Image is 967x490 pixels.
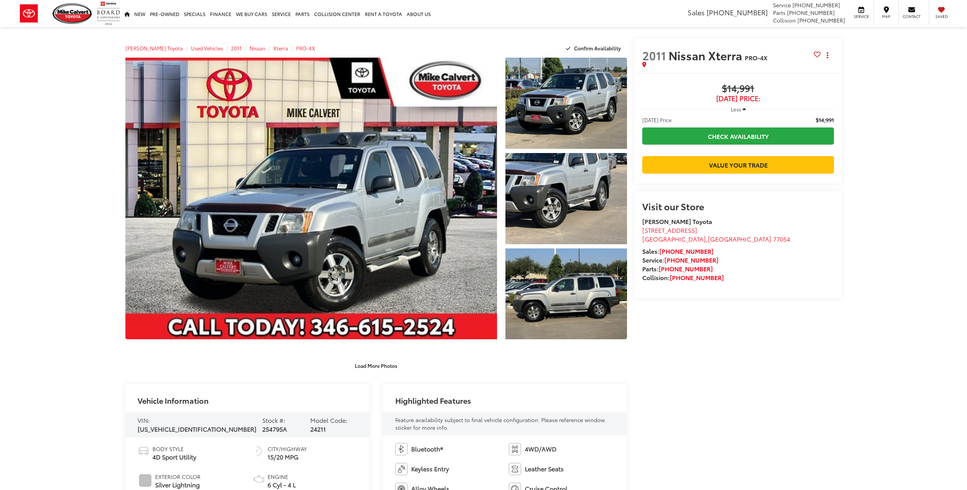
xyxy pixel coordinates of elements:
img: Fuel Economy [253,445,265,457]
span: City/Highway [268,445,307,453]
a: [PERSON_NAME] Toyota [125,45,183,52]
h2: Highlighted Features [395,396,471,405]
h2: Vehicle Information [138,396,208,405]
span: Feature availability subject to final vehicle configuration. Please reference window sticker for ... [395,416,605,431]
a: [PHONE_NUMBER] [670,273,724,282]
span: Leather Seats [525,464,564,473]
span: Keyless Entry [411,464,449,473]
a: Value Your Trade [642,156,834,173]
button: Actions [821,48,834,62]
span: Engine [268,473,296,480]
strong: Parts: [642,264,713,273]
span: Body Style [152,445,196,453]
span: Nissan Xterra [669,47,745,63]
strong: Service: [642,255,718,264]
a: Xterra [273,45,288,52]
span: [DATE] Price: [642,116,673,124]
button: Load More Photos [350,359,403,372]
img: Keyless Entry [395,463,407,475]
span: Confirm Availability [574,45,621,52]
button: Confirm Availability [562,42,627,55]
span: 4WD/AWD [525,445,556,453]
span: [STREET_ADDRESS] [642,226,697,234]
span: [PHONE_NUMBER] [787,9,835,16]
span: #C0C0C0 [139,474,151,487]
span: 24211 [310,424,326,433]
img: Bluetooth® [395,443,407,455]
span: PRO-4X [745,53,768,62]
span: $14,991 [816,116,834,124]
a: Expand Photo 3 [505,248,627,340]
span: Saved [933,14,950,19]
span: 2011 [642,47,666,63]
span: [PHONE_NUMBER] [707,7,768,17]
span: , [642,234,790,243]
span: [DATE] Price: [642,95,834,102]
strong: [PERSON_NAME] Toyota [642,217,712,226]
img: 4WD/AWD [509,443,521,455]
h2: Visit our Store [642,201,834,211]
span: [US_VEHICLE_IDENTIFICATION_NUMBER] [138,424,257,433]
span: Exterior Color [155,473,200,480]
a: Expand Photo 1 [505,58,627,149]
span: Service [773,1,791,9]
strong: Collision: [642,273,724,282]
span: [PHONE_NUMBER] [792,1,840,9]
span: Sales [688,7,705,17]
img: 2011 Nissan Xterra PRO-4X [504,56,628,150]
a: Nissan [250,45,265,52]
span: [GEOGRAPHIC_DATA] [642,234,706,243]
span: [PHONE_NUMBER] [797,16,845,24]
a: PRO-4X [296,45,315,52]
img: Leather Seats [509,463,521,475]
a: 2011 [231,45,242,52]
span: Service [853,14,870,19]
a: [PHONE_NUMBER] [659,247,714,255]
a: [PHONE_NUMBER] [659,264,713,273]
span: $14,991 [642,83,834,95]
a: Check Availability [642,127,834,145]
span: Bluetooth® [411,445,443,453]
span: Parts [773,9,786,16]
a: Expand Photo 2 [505,153,627,244]
span: Collision [773,16,796,24]
button: Less [727,102,750,116]
img: 2011 Nissan Xterra PRO-4X [504,247,628,340]
a: Used Vehicles [191,45,223,52]
a: Expand Photo 0 [125,58,497,339]
span: 15/20 MPG [268,453,307,461]
a: [PHONE_NUMBER] [664,255,718,264]
span: [GEOGRAPHIC_DATA] [708,234,771,243]
img: 2011 Nissan Xterra PRO-4X [122,56,501,341]
span: Silver Lightning [155,480,200,489]
span: Stock #: [262,416,285,424]
a: [STREET_ADDRESS] [GEOGRAPHIC_DATA],[GEOGRAPHIC_DATA] 77054 [642,226,790,243]
span: 6 Cyl - 4 L [268,480,296,489]
span: Map [878,14,895,19]
span: 77054 [773,234,790,243]
img: 2011 Nissan Xterra PRO-4X [504,152,628,245]
span: Model Code: [310,416,348,424]
span: VIN: [138,416,150,424]
strong: Sales: [642,247,714,255]
span: dropdown dots [827,52,828,58]
span: Less [731,106,741,113]
img: Mike Calvert Toyota [53,3,93,24]
span: Contact [903,14,920,19]
span: 4D Sport Utility [152,453,196,461]
span: 254795A [262,424,287,433]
